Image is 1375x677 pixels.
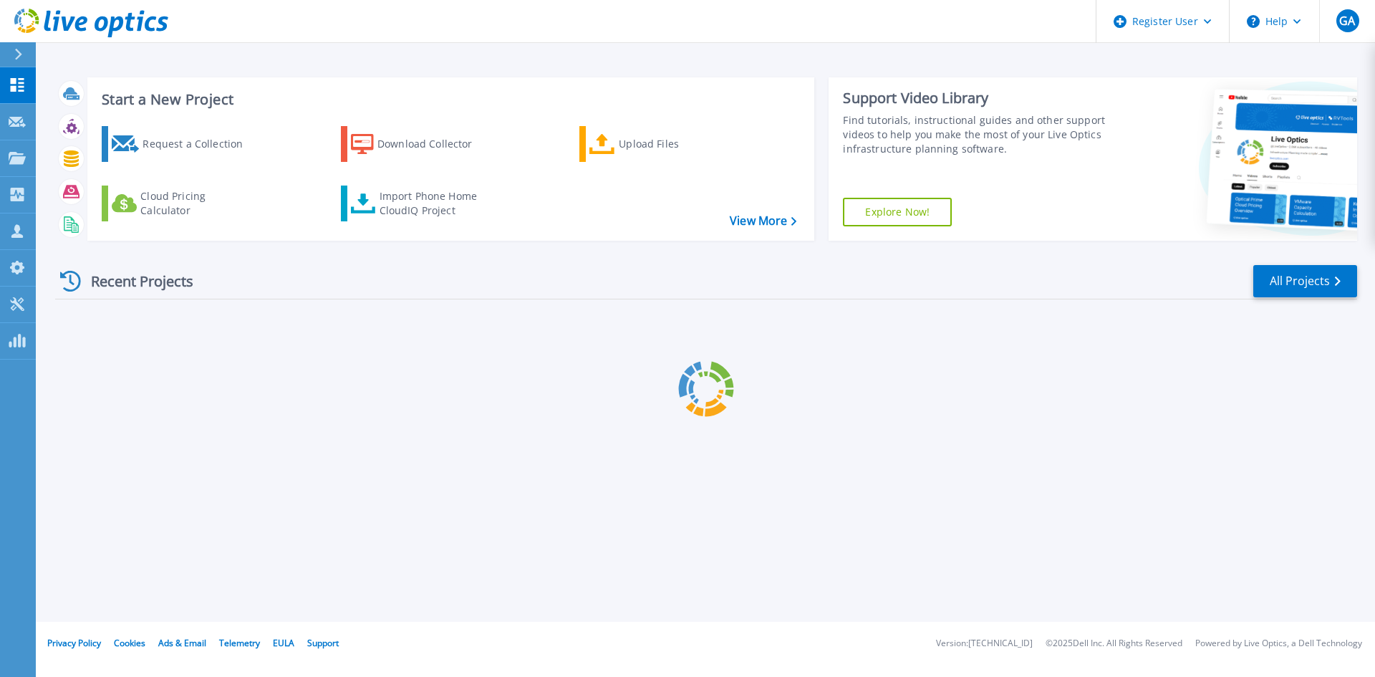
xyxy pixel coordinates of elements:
div: Request a Collection [143,130,257,158]
a: Support [307,637,339,649]
div: Cloud Pricing Calculator [140,189,255,218]
a: Telemetry [219,637,260,649]
div: Upload Files [619,130,733,158]
a: Ads & Email [158,637,206,649]
a: All Projects [1253,265,1357,297]
li: © 2025 Dell Inc. All Rights Reserved [1046,639,1182,648]
div: Find tutorials, instructional guides and other support videos to help you make the most of your L... [843,113,1112,156]
h3: Start a New Project [102,92,796,107]
a: Request a Collection [102,126,261,162]
a: Cookies [114,637,145,649]
li: Powered by Live Optics, a Dell Technology [1195,639,1362,648]
a: Cloud Pricing Calculator [102,186,261,221]
a: Download Collector [341,126,501,162]
a: Upload Files [579,126,739,162]
li: Version: [TECHNICAL_ID] [936,639,1033,648]
a: Privacy Policy [47,637,101,649]
a: Explore Now! [843,198,952,226]
div: Recent Projects [55,264,213,299]
div: Download Collector [377,130,492,158]
div: Import Phone Home CloudIQ Project [380,189,491,218]
a: EULA [273,637,294,649]
a: View More [730,214,796,228]
div: Support Video Library [843,89,1112,107]
span: GA [1339,15,1355,27]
